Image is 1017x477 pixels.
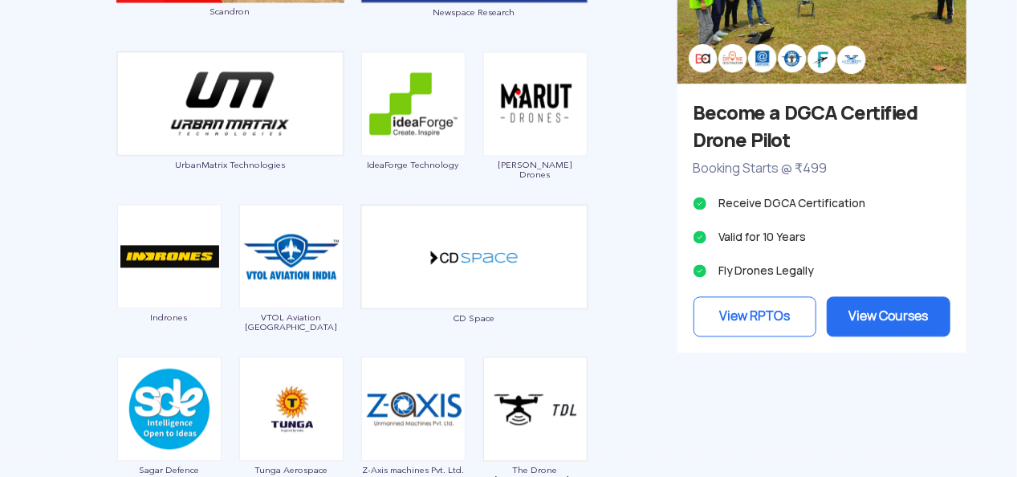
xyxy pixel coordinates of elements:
[116,312,222,322] span: Indrones
[694,192,950,214] li: Receive DGCA Certification
[694,100,950,154] h3: Become a DGCA Certified Drone Pilot
[116,96,344,170] a: UrbanMatrix Technologies
[360,7,588,17] span: Newspace Research
[238,312,344,332] span: VTOL Aviation [GEOGRAPHIC_DATA]
[483,51,588,156] img: ic_marutdrones.png
[694,158,950,179] p: Booking Starts @ ₹499
[238,248,344,332] a: VTOL Aviation [GEOGRAPHIC_DATA]
[116,248,222,322] a: Indrones
[360,204,588,309] img: ic_cdspace_double.png
[483,357,588,461] img: ic_thedronelearners.png
[360,96,466,169] a: IdeaForge Technology
[116,160,344,169] span: UrbanMatrix Technologies
[361,357,466,461] img: ic_zaxis.png
[116,51,344,156] img: ic_urbanmatrix_double.png
[238,465,344,475] span: Tunga Aerospace
[360,160,466,169] span: IdeaForge Technology
[238,401,344,475] a: Tunga Aerospace
[482,160,588,179] span: [PERSON_NAME] Drones
[360,401,466,475] a: Z-Axis machines Pvt. Ltd.
[694,226,950,248] li: Valid for 10 Years
[360,248,588,323] a: CD Space
[117,204,222,308] img: ic_indrones.png
[694,296,817,336] a: View RPTOs
[116,6,344,16] span: Scandron
[360,313,588,323] span: CD Space
[239,204,344,308] img: ic_vtolaviation.png
[117,357,222,461] img: ic_sagardefence.png
[827,296,950,336] a: View Courses
[361,51,466,156] img: ic_ideaforge.png
[360,465,466,475] span: Z-Axis machines Pvt. Ltd.
[694,259,950,282] li: Fly Drones Legally
[239,357,344,461] img: img_tunga.png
